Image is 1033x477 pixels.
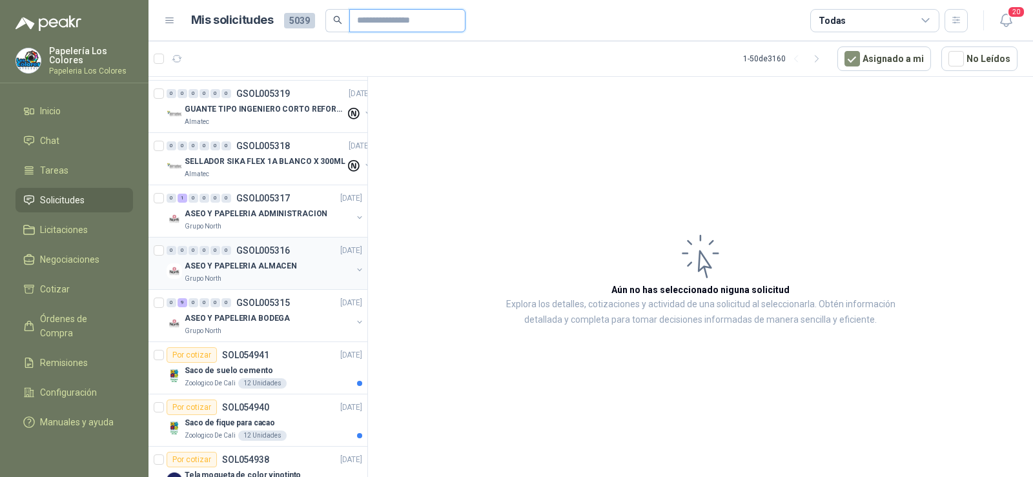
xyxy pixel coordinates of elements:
div: 0 [178,246,187,255]
a: 0 9 0 0 0 0 GSOL005315[DATE] Company LogoASEO Y PAPELERIA BODEGAGrupo North [167,295,365,336]
p: Papelería Los Colores [49,46,133,65]
div: Todas [819,14,846,28]
div: 0 [167,141,176,150]
button: No Leídos [941,46,1018,71]
p: [DATE] [340,401,362,414]
div: 0 [189,298,198,307]
a: Negociaciones [15,247,133,272]
button: 20 [994,9,1018,32]
img: Company Logo [167,107,182,122]
p: [DATE] [340,454,362,466]
p: GUANTE TIPO INGENIERO CORTO REFORZADO [185,103,345,116]
div: 0 [199,89,209,98]
p: [DATE] [340,297,362,309]
div: 1 [178,194,187,203]
p: ASEO Y PAPELERIA BODEGA [185,312,290,325]
p: Zoologico De Cali [185,378,236,389]
p: GSOL005318 [236,141,290,150]
p: GSOL005315 [236,298,290,307]
a: Por cotizarSOL054941[DATE] Company LogoSaco de suelo cementoZoologico De Cali12 Unidades [148,342,367,394]
span: Cotizar [40,282,70,296]
span: Inicio [40,104,61,118]
div: Por cotizar [167,347,217,363]
div: 12 Unidades [238,431,287,441]
div: 0 [221,298,231,307]
span: Negociaciones [40,252,99,267]
a: Órdenes de Compra [15,307,133,345]
div: 0 [199,194,209,203]
div: 0 [210,89,220,98]
p: Papeleria Los Colores [49,67,133,75]
div: 1 - 50 de 3160 [743,48,827,69]
a: 0 0 0 0 0 0 GSOL005316[DATE] Company LogoASEO Y PAPELERIA ALMACENGrupo North [167,243,365,284]
div: 0 [167,89,176,98]
p: Almatec [185,169,209,179]
p: [DATE] [340,245,362,257]
p: Saco de suelo cemento [185,365,272,377]
div: 0 [189,246,198,255]
img: Company Logo [167,316,182,331]
div: 0 [221,246,231,255]
a: Licitaciones [15,218,133,242]
h3: Aún no has seleccionado niguna solicitud [611,283,790,297]
a: Remisiones [15,350,133,375]
a: Manuales y ayuda [15,410,133,434]
span: Solicitudes [40,193,85,207]
div: 0 [210,298,220,307]
p: Grupo North [185,221,221,232]
p: ASEO Y PAPELERIA ADMINISTRACION [185,208,327,220]
h1: Mis solicitudes [191,11,274,30]
div: 0 [221,194,231,203]
a: 0 0 0 0 0 0 GSOL005319[DATE] Company LogoGUANTE TIPO INGENIERO CORTO REFORZADOAlmatec [167,86,373,127]
a: Tareas [15,158,133,183]
a: Chat [15,128,133,153]
a: 0 0 0 0 0 0 GSOL005318[DATE] Company LogoSELLADOR SIKA FLEX 1A BLANCO X 300MLAlmatec [167,138,373,179]
a: Por cotizarSOL054940[DATE] Company LogoSaco de fique para cacaoZoologico De Cali12 Unidades [148,394,367,447]
img: Company Logo [16,48,41,73]
p: [DATE] [349,140,371,152]
p: SOL054938 [222,455,269,464]
a: Configuración [15,380,133,405]
span: Chat [40,134,59,148]
div: 0 [199,246,209,255]
div: 0 [210,141,220,150]
img: Company Logo [167,263,182,279]
span: Remisiones [40,356,88,370]
span: search [333,15,342,25]
p: ASEO Y PAPELERIA ALMACEN [185,260,297,272]
div: 0 [210,246,220,255]
img: Company Logo [167,368,182,383]
p: SOL054940 [222,403,269,412]
span: 20 [1007,6,1025,18]
span: Órdenes de Compra [40,312,121,340]
div: 0 [167,298,176,307]
img: Company Logo [167,420,182,436]
p: SOL054941 [222,350,269,360]
div: 12 Unidades [238,378,287,389]
p: Almatec [185,117,209,127]
span: Manuales y ayuda [40,415,114,429]
div: 0 [210,194,220,203]
p: [DATE] [340,349,362,361]
span: Licitaciones [40,223,88,237]
p: Zoologico De Cali [185,431,236,441]
div: Por cotizar [167,400,217,415]
p: Grupo North [185,326,221,336]
div: 0 [178,89,187,98]
div: 0 [199,298,209,307]
div: 9 [178,298,187,307]
p: GSOL005316 [236,246,290,255]
button: Asignado a mi [837,46,931,71]
img: Company Logo [167,211,182,227]
img: Logo peakr [15,15,81,31]
p: SELLADOR SIKA FLEX 1A BLANCO X 300ML [185,156,345,168]
p: Saco de fique para cacao [185,417,275,429]
p: [DATE] [340,192,362,205]
p: Grupo North [185,274,221,284]
div: 0 [167,246,176,255]
div: 0 [189,141,198,150]
span: Tareas [40,163,68,178]
a: 0 1 0 0 0 0 GSOL005317[DATE] Company LogoASEO Y PAPELERIA ADMINISTRACIONGrupo North [167,190,365,232]
img: Company Logo [167,159,182,174]
a: Inicio [15,99,133,123]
